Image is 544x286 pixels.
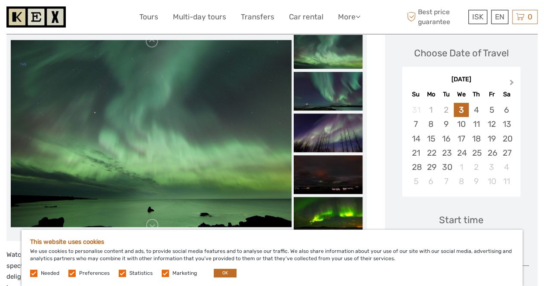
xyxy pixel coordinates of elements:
div: Choose Friday, September 12th, 2025 [484,117,499,131]
div: Choose Saturday, September 27th, 2025 [499,146,514,160]
div: Choose Friday, September 19th, 2025 [484,132,499,146]
div: Start time [439,213,483,227]
div: Th [469,89,484,100]
div: Choose Sunday, September 21st, 2025 [408,146,423,160]
div: Choose Sunday, October 5th, 2025 [408,174,423,188]
div: Tu [439,89,454,100]
div: Fr [484,89,499,100]
div: Choose Wednesday, September 17th, 2025 [454,132,469,146]
img: 61ca70f9184249f183a1f1dbb22c9f4a_slider_thumbnail.jpg [294,155,363,194]
div: Choose Tuesday, September 30th, 2025 [439,160,454,174]
div: Choose Thursday, September 4th, 2025 [469,103,484,117]
div: Choose Monday, September 15th, 2025 [424,132,439,146]
a: Transfers [241,11,274,23]
div: Choose Wednesday, October 8th, 2025 [454,174,469,188]
div: Choose Monday, September 22nd, 2025 [424,146,439,160]
div: Choose Saturday, September 20th, 2025 [499,132,514,146]
img: 1261-44dab5bb-39f8-40da-b0c2-4d9fce00897c_logo_small.jpg [6,6,66,28]
div: Su [408,89,423,100]
div: Choose Thursday, September 18th, 2025 [469,132,484,146]
div: Choose Thursday, September 11th, 2025 [469,117,484,131]
div: Choose Tuesday, October 7th, 2025 [439,174,454,188]
div: Choose Sunday, September 14th, 2025 [408,132,423,146]
div: Choose Sunday, September 7th, 2025 [408,117,423,131]
div: Choose Tuesday, September 23rd, 2025 [439,146,454,160]
div: Choose Saturday, September 6th, 2025 [499,103,514,117]
div: Choose Wednesday, September 24th, 2025 [454,146,469,160]
div: Choose Wednesday, September 10th, 2025 [454,117,469,131]
label: Statistics [129,270,153,277]
div: Choose Monday, October 6th, 2025 [424,174,439,188]
div: Choose Thursday, October 9th, 2025 [469,174,484,188]
div: Choose Tuesday, September 9th, 2025 [439,117,454,131]
div: We use cookies to personalise content and ads, to provide social media features and to analyse ou... [22,230,522,286]
div: EN [491,10,508,24]
img: ee203a23bfa84d83851bf248b2df9e28_slider_thumbnail.jpg [294,72,363,111]
a: Multi-day tours [173,11,226,23]
div: We [454,89,469,100]
div: Choose Date of Travel [414,46,509,60]
label: Needed [41,270,59,277]
div: Choose Friday, September 5th, 2025 [484,103,499,117]
div: Not available Monday, September 1st, 2025 [424,103,439,117]
span: ISK [472,12,483,21]
div: Choose Monday, September 8th, 2025 [424,117,439,131]
div: Choose Saturday, October 11th, 2025 [499,174,514,188]
div: Choose Friday, September 26th, 2025 [484,146,499,160]
img: 714486cf243743ab92eb8573e97fca50_main_slider.jpg [11,40,292,227]
div: Choose Friday, October 3rd, 2025 [484,160,499,174]
div: Mo [424,89,439,100]
button: Next Month [506,77,519,91]
a: Car rental [289,11,323,23]
div: Choose Friday, October 10th, 2025 [484,174,499,188]
label: Preferences [79,270,110,277]
div: Choose Thursday, October 2nd, 2025 [469,160,484,174]
div: Not available Tuesday, September 2nd, 2025 [439,103,454,117]
div: Choose Saturday, October 4th, 2025 [499,160,514,174]
label: Marketing [172,270,197,277]
img: e820023d20b4455ea7e45476f28c7667_slider_thumbnail.jpg [294,114,363,152]
img: e46a0ea686ca42d783f300d319cea3b6_slider_thumbnail.jpg [294,197,363,236]
div: Not available Sunday, August 31st, 2025 [408,103,423,117]
div: Choose Wednesday, September 3rd, 2025 [454,103,469,117]
a: More [338,11,360,23]
div: Choose Sunday, September 28th, 2025 [408,160,423,174]
span: Best price guarantee [405,7,466,26]
div: Sa [499,89,514,100]
div: Choose Saturday, September 13th, 2025 [499,117,514,131]
div: Choose Monday, September 29th, 2025 [424,160,439,174]
img: 714486cf243743ab92eb8573e97fca50_slider_thumbnail.jpg [294,30,363,69]
h5: This website uses cookies [30,238,514,246]
a: Tours [139,11,158,23]
button: OK [214,269,237,277]
div: [DATE] [402,75,520,84]
div: month 2025-09 [405,103,517,188]
span: 0 [526,12,534,21]
div: Choose Tuesday, September 16th, 2025 [439,132,454,146]
div: Choose Wednesday, October 1st, 2025 [454,160,469,174]
div: Choose Thursday, September 25th, 2025 [469,146,484,160]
